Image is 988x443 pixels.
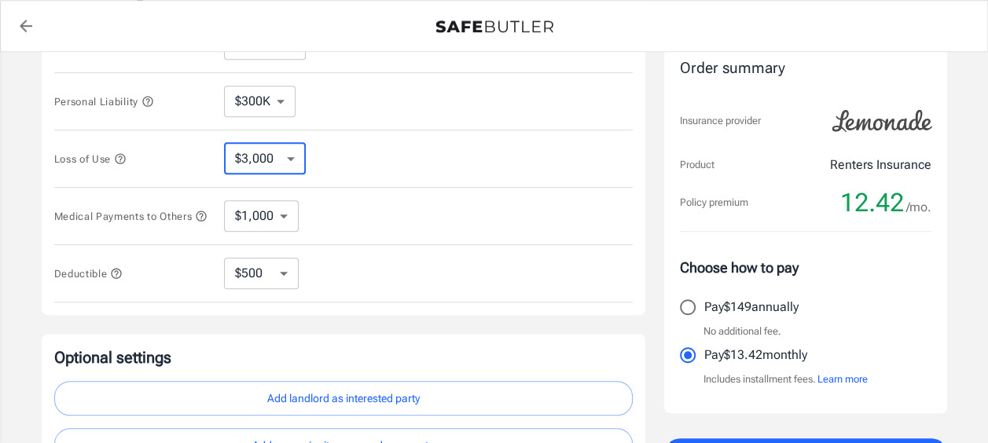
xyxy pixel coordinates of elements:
[54,346,633,368] p: Optional settings
[54,153,127,165] span: Loss of Use
[54,211,208,222] span: Medical Payments to Others
[703,372,868,387] p: Includes installment fees.
[680,195,748,211] p: Policy premium
[704,298,799,317] p: Pay $149 annually
[704,346,807,364] p: Pay $13.42 monthly
[840,187,904,218] span: 12.42
[823,99,941,143] img: Lemonade
[680,57,931,80] div: Order summary
[54,149,127,168] button: Loss of Use
[680,113,761,129] p: Insurance provider
[54,264,123,283] button: Deductible
[54,381,633,416] button: Add landlord as interested party
[680,257,931,278] p: Choose how to pay
[10,10,42,42] a: back to quotes
[817,372,868,387] button: Learn more
[54,207,208,225] button: Medical Payments to Others
[906,196,931,218] span: /mo.
[54,92,154,111] button: Personal Liability
[54,268,123,280] span: Deductible
[435,20,553,33] img: Back to quotes
[54,96,154,108] span: Personal Liability
[830,156,931,174] p: Renters Insurance
[680,157,714,173] p: Product
[703,324,781,339] p: No additional fee.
